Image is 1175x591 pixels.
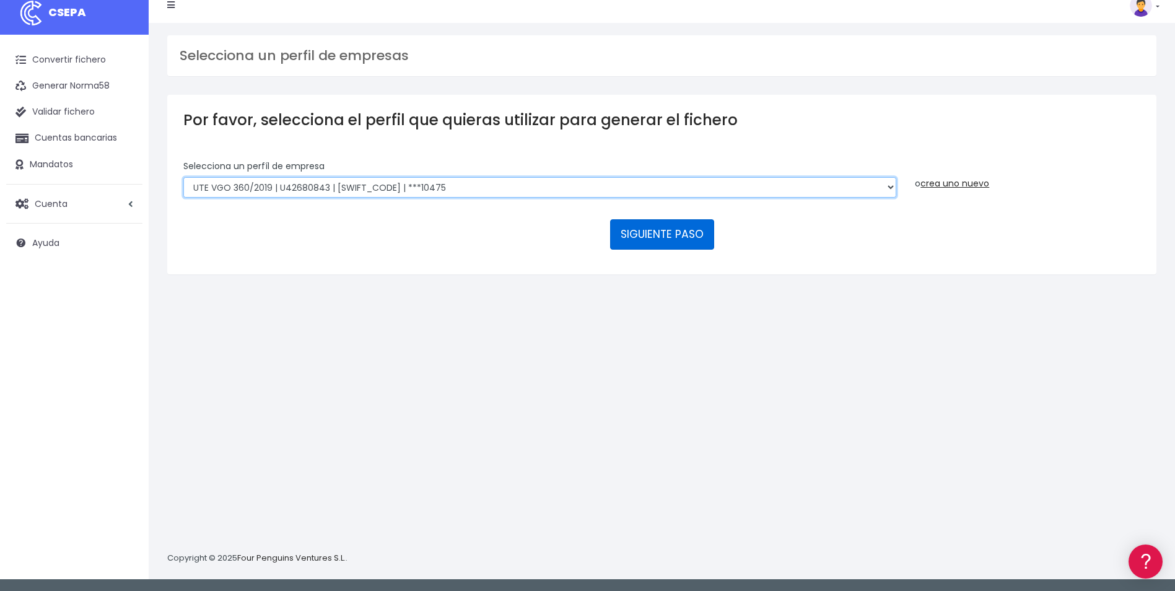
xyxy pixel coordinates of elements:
[6,99,142,125] a: Validar fichero
[180,48,1144,64] h3: Selecciona un perfil de empresas
[915,160,1140,190] div: o
[12,157,235,176] a: Formatos
[12,317,235,336] a: API
[35,197,68,209] span: Cuenta
[32,237,59,249] span: Ayuda
[12,176,235,195] a: Problemas habituales
[170,357,238,369] a: POWERED BY ENCHANT
[6,73,142,99] a: Generar Norma58
[920,177,989,190] a: crea uno nuevo
[167,552,347,565] p: Copyright © 2025 .
[48,4,86,20] span: CSEPA
[12,246,235,258] div: Facturación
[6,47,142,73] a: Convertir fichero
[6,152,142,178] a: Mandatos
[6,230,142,256] a: Ayuda
[12,297,235,309] div: Programadores
[12,214,235,234] a: Perfiles de empresas
[610,219,714,249] button: SIGUIENTE PASO
[12,195,235,214] a: Videotutoriales
[12,266,235,285] a: General
[6,125,142,151] a: Cuentas bancarias
[12,137,235,149] div: Convertir ficheros
[183,160,325,173] label: Selecciona un perfíl de empresa
[12,331,235,353] button: Contáctanos
[237,552,346,564] a: Four Penguins Ventures S.L.
[183,111,1140,129] h3: Por favor, selecciona el perfil que quieras utilizar para generar el fichero
[6,191,142,217] a: Cuenta
[12,105,235,125] a: Información general
[12,86,235,98] div: Información general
